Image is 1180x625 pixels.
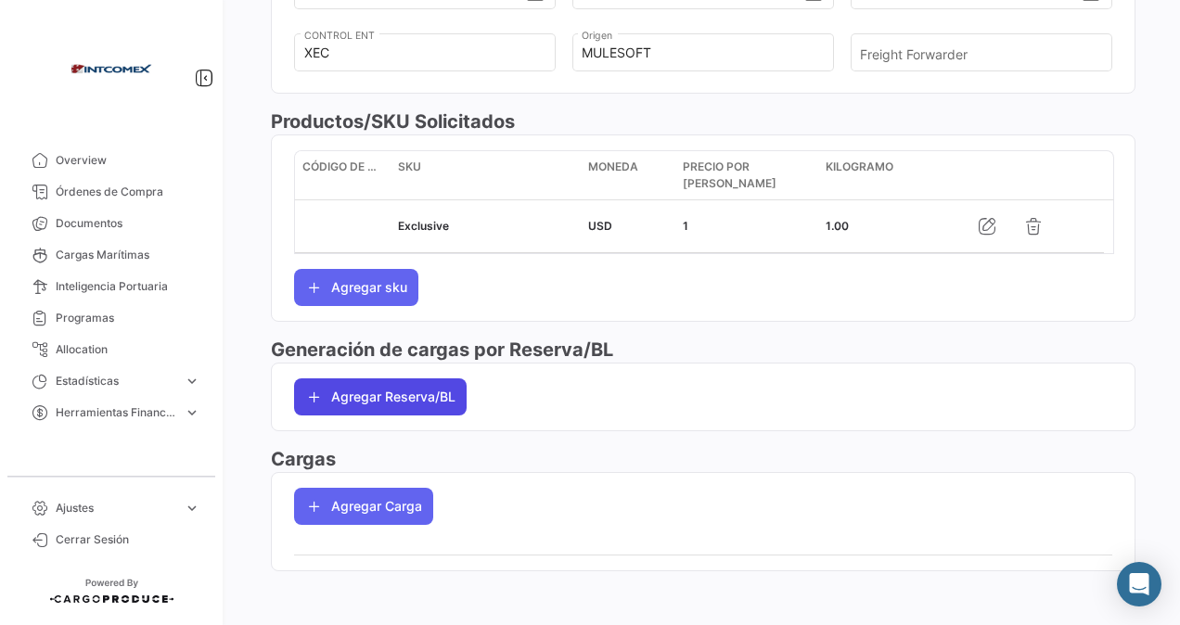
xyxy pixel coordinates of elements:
span: Órdenes de Compra [56,184,200,200]
span: Cerrar Sesión [56,531,200,548]
button: Agregar Reserva/BL [294,378,467,415]
span: Inteligencia Portuaria [56,278,200,295]
button: Agregar Carga [294,488,433,525]
a: Overview [15,145,208,176]
span: Herramientas Financieras [56,404,176,421]
img: intcomex.png [65,22,158,115]
h3: Generación de cargas por Reserva/BL [271,337,1135,363]
span: Overview [56,152,200,169]
span: 1 [683,219,688,233]
span: Cargas Marítimas [56,247,200,263]
span: Ajustes [56,500,176,517]
span: expand_more [184,500,200,517]
button: Agregar sku [294,269,418,306]
span: Estadísticas [56,373,176,389]
span: Precio por [PERSON_NAME] [683,159,811,192]
span: Kilogramo [826,159,893,175]
span: expand_more [184,404,200,421]
span: Programas [56,310,200,326]
a: Órdenes de Compra [15,176,208,208]
span: Código de SKU [302,159,383,175]
span: Documentos [56,215,200,232]
span: Moneda [588,159,638,175]
span: SKU [398,159,421,175]
datatable-header-cell: Moneda [581,151,676,199]
a: Inteligencia Portuaria [15,271,208,302]
h3: Productos/SKU Solicitados [271,108,1135,134]
datatable-header-cell: Código de SKU [295,151,391,199]
span: USD [588,219,612,233]
span: Exclusive [398,219,449,233]
h3: Cargas [271,446,1135,472]
div: Abrir Intercom Messenger [1117,562,1161,606]
a: Allocation [15,334,208,365]
a: Documentos [15,208,208,239]
datatable-header-cell: SKU [391,151,581,199]
span: Allocation [56,341,200,358]
span: expand_more [184,373,200,389]
span: 1.00 [826,219,849,233]
a: Programas [15,302,208,334]
a: Cargas Marítimas [15,239,208,271]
